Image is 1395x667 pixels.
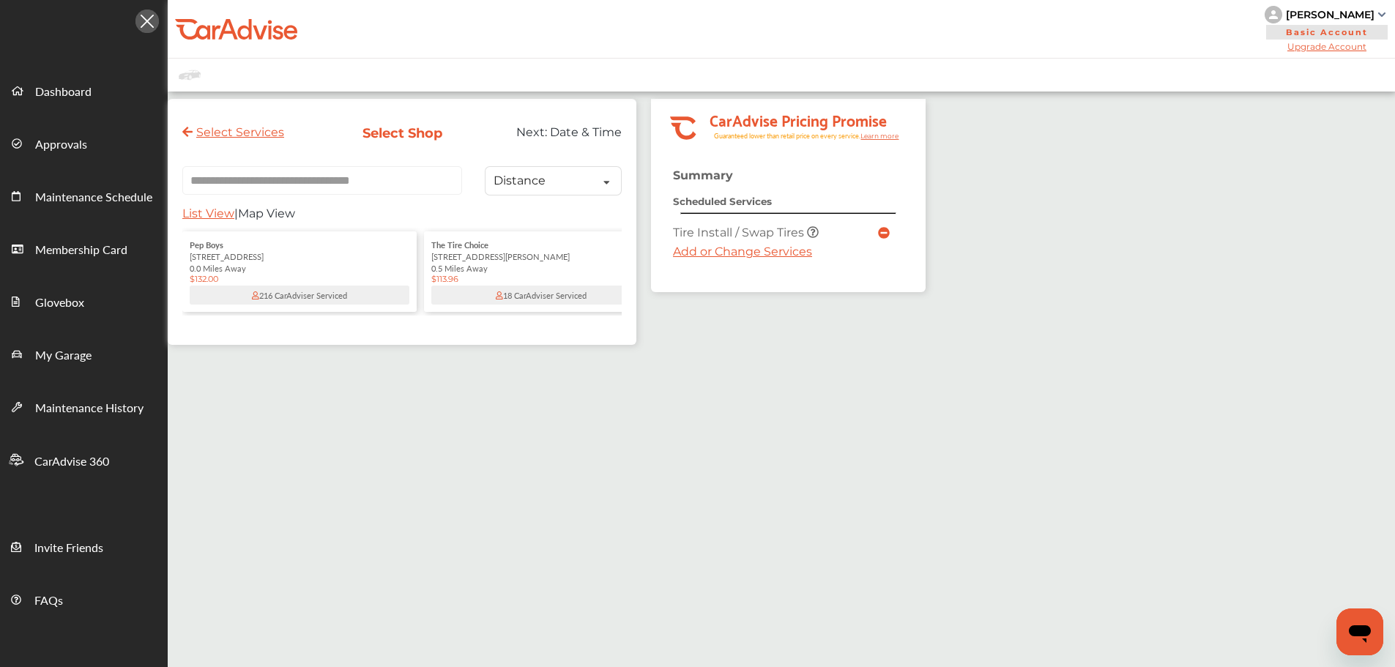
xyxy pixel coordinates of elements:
[673,245,812,258] a: Add or Change Services
[35,83,92,102] span: Dashboard
[1266,25,1388,40] span: Basic Account
[431,239,488,250] span: The Tire Choice
[714,131,860,141] tspan: Guaranteed lower than retail price on every service.
[190,286,409,305] div: 216 CarAdviser Serviced
[182,206,622,228] div: |
[34,592,63,611] span: FAQs
[337,125,468,141] div: Select Shop
[1378,12,1385,17] img: sCxJUJ+qAmfqhQGDUl18vwLg4ZYJ6CxN7XmbOMBAAAAAElFTkSuQmCC
[35,188,152,207] span: Maintenance Schedule
[190,239,223,250] span: Pep Boys
[431,274,651,284] div: $113.96
[182,206,234,220] span: List View
[1265,6,1282,23] img: knH8PDtVvWoAbQRylUukY18CTiRevjo20fAtgn5MLBQj4uumYvk2MzTtcAIzfGAtb1XOLVMAvhLuqoNAbL4reqehy0jehNKdM...
[431,262,651,274] div: 0.5 Miles Away
[860,132,899,140] tspan: Learn more
[135,10,159,33] img: Icon.5fd9dcc7.svg
[182,125,284,139] a: Select Services
[494,175,546,187] div: Distance
[1,116,167,169] a: Approvals
[35,135,87,154] span: Approvals
[34,452,109,472] span: CarAdvise 360
[1,327,167,380] a: My Garage
[35,346,92,365] span: My Garage
[35,399,144,418] span: Maintenance History
[238,206,295,220] span: Map View
[673,195,772,207] strong: Scheduled Services
[190,250,409,262] div: [STREET_ADDRESS]
[34,539,103,558] span: Invite Friends
[431,250,651,262] div: [STREET_ADDRESS][PERSON_NAME]
[179,66,201,84] img: placeholder_car.fcab19be.svg
[1,275,167,327] a: Glovebox
[1,380,167,433] a: Maintenance History
[1,222,167,275] a: Membership Card
[190,262,409,274] div: 0.0 Miles Away
[35,241,127,260] span: Membership Card
[1265,41,1389,52] span: Upgrade Account
[1336,608,1383,655] iframe: Button to launch messaging window
[673,168,733,182] strong: Summary
[1286,8,1374,21] div: [PERSON_NAME]
[673,226,807,239] span: Tire Install / Swap Tires
[35,294,84,313] span: Glovebox
[431,286,651,305] div: 18 CarAdviser Serviced
[710,106,887,133] tspan: CarAdvise Pricing Promise
[479,125,633,153] div: Next:
[190,274,409,284] div: $132.00
[1,64,167,116] a: Dashboard
[1,169,167,222] a: Maintenance Schedule
[550,125,622,139] span: Date & Time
